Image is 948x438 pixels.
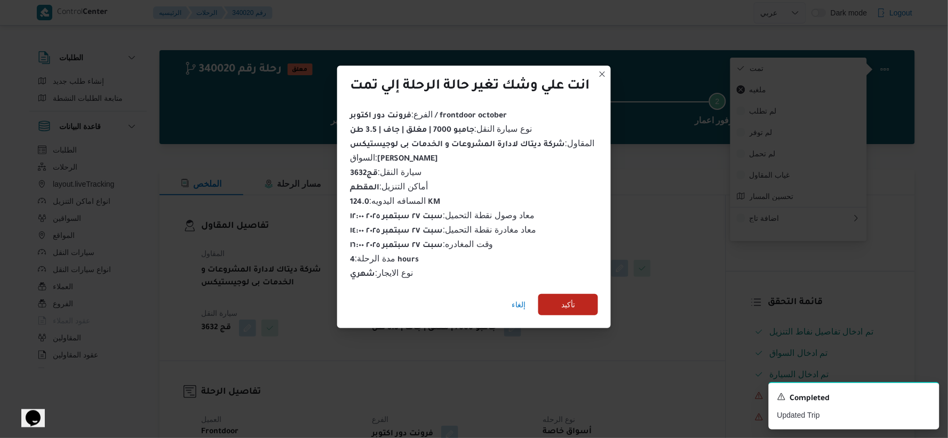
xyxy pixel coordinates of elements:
span: Completed [790,393,830,405]
b: سبت ٢٧ سبتمبر ٢٠٢٥ ١٢:٠٠ [350,213,443,221]
span: المقاول : [350,139,594,148]
b: المقطم [350,184,379,193]
b: 4 hours [350,256,419,265]
b: شهري [350,270,375,279]
span: أماكن التنزيل : [350,182,428,191]
b: 124.0 KM [350,198,440,207]
iframe: chat widget [11,395,45,427]
span: وقت المغادره : [350,240,493,249]
b: شركة ديتاك لادارة المشروعات و الخدمات بى لوجيستيكس [350,141,565,149]
span: معاد وصول نقطة التحميل : [350,211,535,220]
span: نوع سيارة النقل : [350,124,532,133]
b: سبت ٢٧ سبتمبر ٢٠٢٥ ١٤:٠٠ [350,227,443,236]
span: سيارة النقل : [350,168,421,177]
span: المسافه اليدويه : [350,196,440,205]
b: قج3632 [350,170,378,178]
button: Closes this modal window [596,68,609,81]
span: السواق : [350,153,438,162]
div: Notification [777,392,931,405]
span: إلغاء [512,298,525,311]
div: انت علي وشك تغير حالة الرحلة إلي تمت [350,78,589,95]
span: معاد مغادرة نقطة التحميل : [350,225,537,234]
b: جامبو 7000 | مغلق | جاف | 3.5 طن [350,126,474,135]
span: الفرع : [350,110,507,119]
span: نوع الايجار : [350,268,413,277]
p: Updated Trip [777,410,931,421]
b: [PERSON_NAME] [377,155,438,164]
span: مدة الرحلة : [350,254,419,263]
button: إلغاء [507,294,530,315]
b: فرونت دور اكتوبر / frontdoor october [350,112,507,121]
b: سبت ٢٧ سبتمبر ٢٠٢٥ ١٦:٠٠ [350,242,443,250]
span: تأكيد [561,298,575,311]
button: تأكيد [538,294,598,315]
